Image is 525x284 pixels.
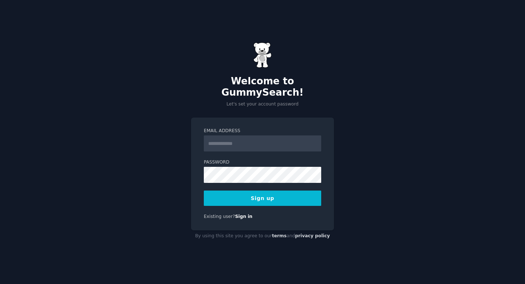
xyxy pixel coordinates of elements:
img: Gummy Bear [253,42,272,68]
button: Sign up [204,191,321,206]
span: Existing user? [204,214,235,219]
a: privacy policy [295,233,330,238]
a: terms [272,233,287,238]
label: Email Address [204,128,321,134]
a: Sign in [235,214,253,219]
h2: Welcome to GummySearch! [191,76,334,99]
label: Password [204,159,321,166]
p: Let's set your account password [191,101,334,108]
div: By using this site you agree to our and [191,230,334,242]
